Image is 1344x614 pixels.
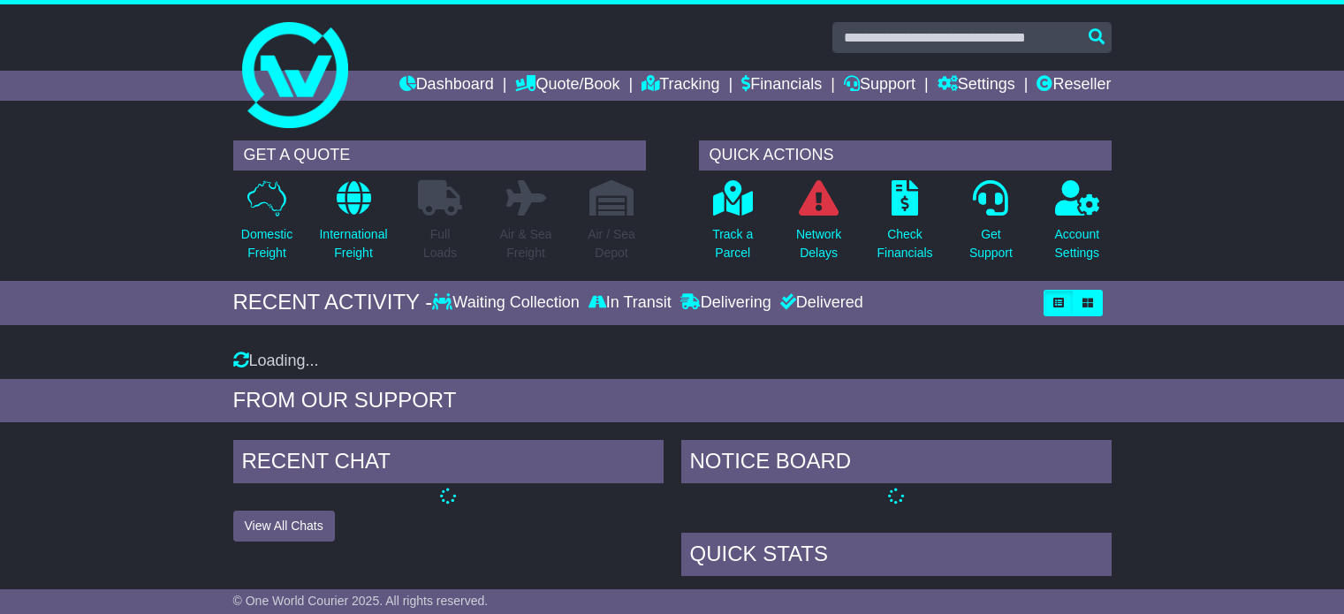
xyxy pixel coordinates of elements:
[233,352,1112,371] div: Loading...
[795,179,842,272] a: NetworkDelays
[515,71,619,101] a: Quote/Book
[432,293,583,313] div: Waiting Collection
[241,225,292,262] p: Domestic Freight
[233,290,433,315] div: RECENT ACTIVITY -
[319,225,387,262] p: International Freight
[233,140,646,171] div: GET A QUOTE
[711,179,754,272] a: Track aParcel
[318,179,388,272] a: InternationalFreight
[681,440,1112,488] div: NOTICE BOARD
[699,140,1112,171] div: QUICK ACTIONS
[642,71,719,101] a: Tracking
[418,225,462,262] p: Full Loads
[776,293,863,313] div: Delivered
[233,388,1112,413] div: FROM OUR SUPPORT
[676,293,776,313] div: Delivering
[588,225,635,262] p: Air / Sea Depot
[240,179,293,272] a: DomesticFreight
[584,293,676,313] div: In Transit
[968,179,1014,272] a: GetSupport
[877,225,933,262] p: Check Financials
[938,71,1015,101] a: Settings
[969,225,1013,262] p: Get Support
[712,225,753,262] p: Track a Parcel
[499,225,551,262] p: Air & Sea Freight
[1055,225,1100,262] p: Account Settings
[233,594,489,608] span: © One World Courier 2025. All rights reserved.
[399,71,494,101] a: Dashboard
[844,71,915,101] a: Support
[1054,179,1101,272] a: AccountSettings
[796,225,841,262] p: Network Delays
[681,533,1112,580] div: Quick Stats
[233,511,335,542] button: View All Chats
[1036,71,1111,101] a: Reseller
[233,440,664,488] div: RECENT CHAT
[877,179,934,272] a: CheckFinancials
[741,71,822,101] a: Financials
